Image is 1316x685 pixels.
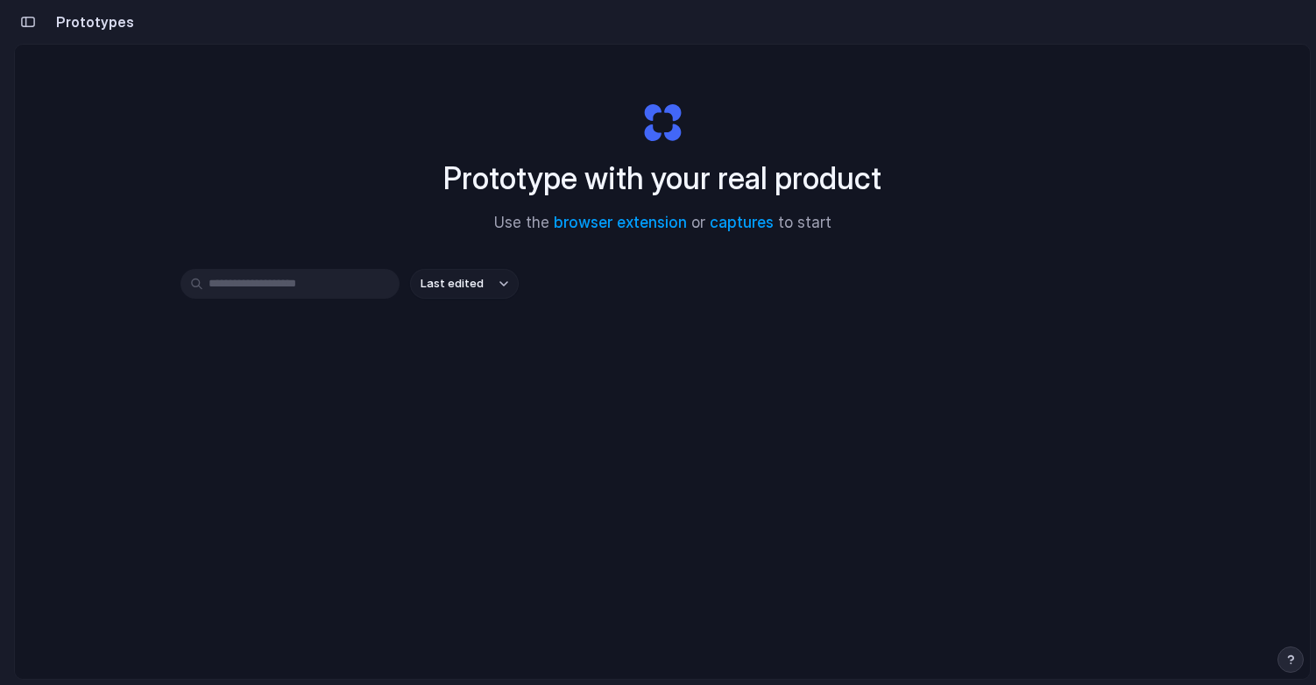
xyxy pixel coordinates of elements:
h2: Prototypes [49,11,134,32]
button: Last edited [410,269,519,299]
h1: Prototype with your real product [443,155,881,201]
a: browser extension [554,214,687,231]
span: Use the or to start [494,212,831,235]
a: captures [710,214,774,231]
span: Last edited [421,275,484,293]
